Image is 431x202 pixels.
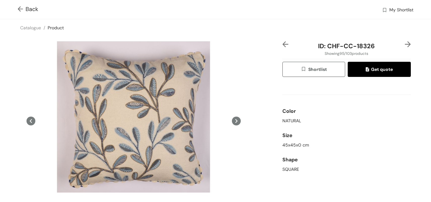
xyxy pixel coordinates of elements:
span: My Shortlist [389,7,413,14]
a: Catalogue [20,25,41,31]
img: Go back [18,6,26,13]
div: Color [282,105,411,118]
img: left [282,41,288,47]
div: SQUARE [282,166,411,173]
span: Get quote [366,66,393,73]
div: Shape [282,153,411,166]
div: Size [282,129,411,142]
span: Showing 95 / 103 products [325,51,368,56]
div: 45x45x0 cm [282,142,411,148]
img: quote [366,67,371,73]
button: wishlistShortlist [282,62,345,77]
span: ID: CHF-CC-18326 [318,42,375,50]
button: quoteGet quote [348,62,411,77]
img: right [405,41,411,47]
span: / [44,25,45,31]
a: Product [48,25,64,31]
img: wishlist [382,7,387,14]
span: Back [18,5,38,14]
div: NATURAL [282,118,411,124]
span: Shortlist [301,66,327,73]
img: wishlist [301,66,308,73]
